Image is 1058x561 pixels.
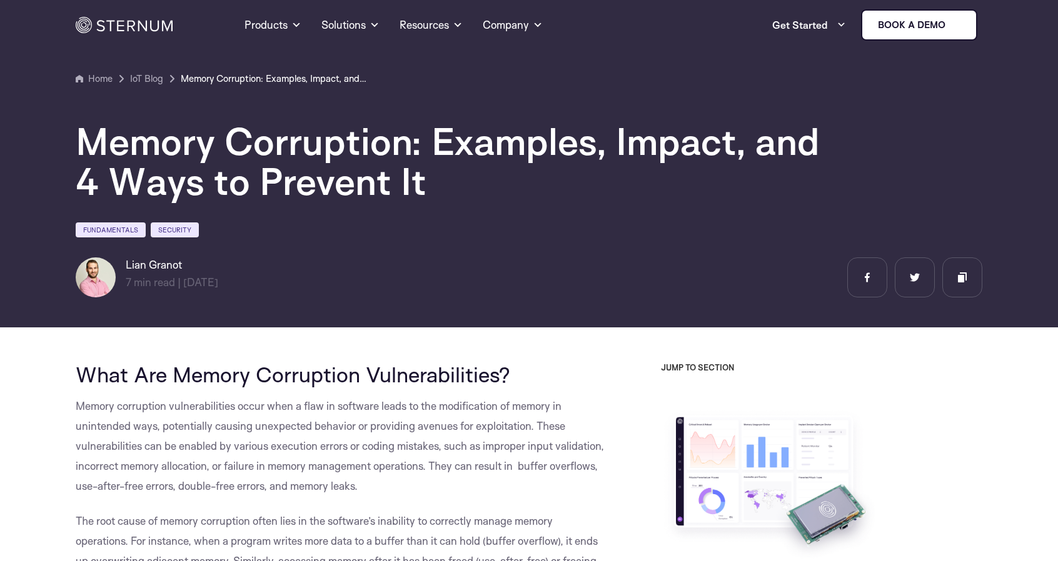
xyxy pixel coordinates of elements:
[126,257,218,272] h6: Lian Granot
[183,276,218,289] span: [DATE]
[181,71,368,86] a: Memory Corruption: Examples, Impact, and 4 Ways to Prevent It
[321,2,380,47] a: Solutions
[130,71,163,86] a: IoT Blog
[76,399,604,492] span: Memory corruption vulnerabilities occur when a flaw in software leads to the modification of memo...
[76,222,146,237] a: Fundamentals
[661,362,982,372] h3: JUMP TO SECTION
[861,9,977,41] a: Book a demo
[76,361,510,387] span: What Are Memory Corruption Vulnerabilities?
[244,2,301,47] a: Products
[126,276,181,289] span: min read |
[772,12,846,37] a: Get Started
[76,257,116,297] img: Lian Granot
[950,20,960,30] img: sternum iot
[76,121,826,201] h1: Memory Corruption: Examples, Impact, and 4 Ways to Prevent It
[400,2,463,47] a: Resources
[76,71,113,86] a: Home
[483,2,543,47] a: Company
[151,222,199,237] a: Security
[126,276,131,289] span: 7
